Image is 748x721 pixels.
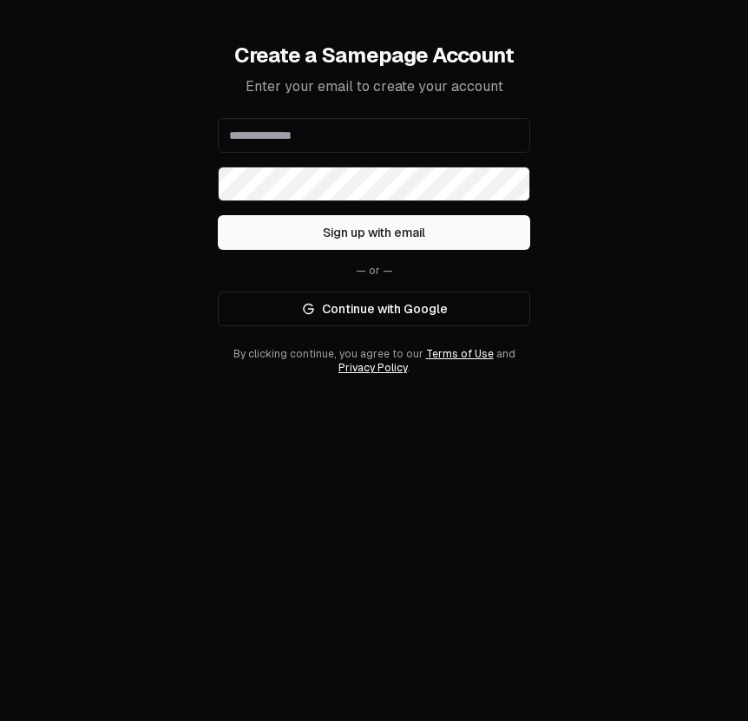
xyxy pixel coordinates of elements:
h1: Create a Samepage Account [218,42,530,69]
p: Enter your email to create your account [218,76,530,97]
a: Continue with Google [218,292,530,326]
button: Sign up with email [218,215,530,250]
a: Terms of Use [426,348,494,360]
div: — or — [218,264,530,278]
div: By clicking continue, you agree to our and . [218,347,530,375]
a: Privacy Policy [338,362,407,374]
